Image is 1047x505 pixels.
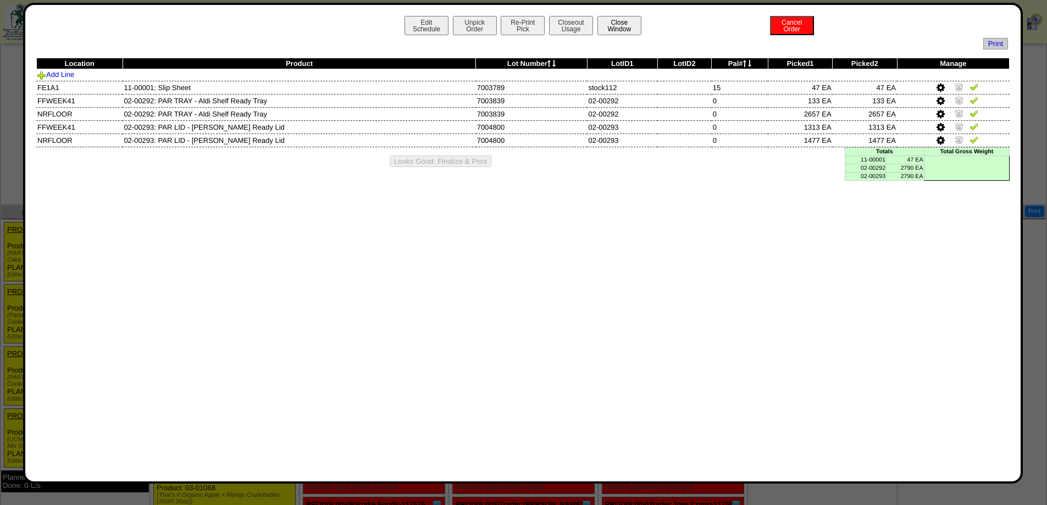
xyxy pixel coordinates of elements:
[390,156,491,167] button: Looks Good: Finalize & Print
[501,16,545,35] button: Re-PrintPick
[123,81,475,94] td: 11-00001: Slip Sheet
[768,94,832,107] td: 133 EA
[887,164,924,172] td: 2790 EA
[970,82,978,91] img: Verify Pick
[955,96,963,104] img: Zero Item and Verify
[924,147,1010,156] td: Total Gross Weight
[36,134,123,147] td: NRFLOOR
[712,134,768,147] td: 0
[36,58,123,69] th: Location
[476,58,588,69] th: Lot Number
[123,107,475,120] td: 02-00292: PAR TRAY - Aldi Shelf Ready Tray
[955,109,963,118] img: Zero Item and Verify
[36,107,123,120] td: NRFLOOR
[597,16,641,35] button: CloseWindow
[36,81,123,94] td: FE1A1
[596,25,642,33] a: CloseWindow
[955,122,963,131] img: Zero Item and Verify
[712,81,768,94] td: 15
[657,58,711,69] th: LotID2
[970,135,978,144] img: Verify Pick
[833,94,897,107] td: 133 EA
[887,172,924,180] td: 2790 EA
[123,120,475,134] td: 02-00293: PAR LID - [PERSON_NAME] Ready Lid
[768,107,832,120] td: 2657 EA
[970,109,978,118] img: Verify Pick
[36,94,123,107] td: FFWEEK41
[37,70,74,79] a: Add Line
[833,134,897,147] td: 1477 EA
[476,107,588,120] td: 7003839
[37,71,46,80] img: Add Item to Order
[970,96,978,104] img: Verify Pick
[476,120,588,134] td: 7004800
[768,134,832,147] td: 1477 EA
[405,16,448,35] button: EditSchedule
[833,81,897,94] td: 47 EA
[587,94,657,107] td: 02-00292
[768,58,832,69] th: Picked1
[476,134,588,147] td: 7004800
[983,38,1008,49] a: Print
[955,135,963,144] img: Zero Item and Verify
[833,107,897,120] td: 2657 EA
[845,147,924,156] td: Totals
[845,156,887,164] td: 11-00001
[712,58,768,69] th: Pal#
[123,134,475,147] td: 02-00293: PAR LID - [PERSON_NAME] Ready Lid
[770,16,814,35] button: CancelOrder
[476,81,588,94] td: 7003789
[897,58,1010,69] th: Manage
[768,81,832,94] td: 47 EA
[712,94,768,107] td: 0
[587,81,657,94] td: stock112
[587,120,657,134] td: 02-00293
[453,16,497,35] button: UnpickOrder
[36,120,123,134] td: FFWEEK41
[712,120,768,134] td: 0
[123,94,475,107] td: 02-00292: PAR TRAY - Aldi Shelf Ready Tray
[768,120,832,134] td: 1313 EA
[955,82,963,91] img: Zero Item and Verify
[549,16,593,35] button: CloseoutUsage
[587,107,657,120] td: 02-00292
[587,58,657,69] th: LotID1
[887,156,924,164] td: 47 EA
[587,134,657,147] td: 02-00293
[476,94,588,107] td: 7003839
[712,107,768,120] td: 0
[845,172,887,180] td: 02-00293
[833,120,897,134] td: 1313 EA
[970,122,978,131] img: Verify Pick
[845,164,887,172] td: 02-00292
[833,58,897,69] th: Picked2
[123,58,475,69] th: Product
